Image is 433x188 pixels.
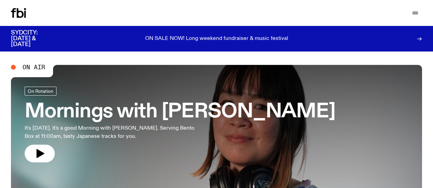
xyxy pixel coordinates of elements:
[25,102,335,121] h3: Mornings with [PERSON_NAME]
[28,89,53,94] span: On Rotation
[25,87,335,162] a: Mornings with [PERSON_NAME]It's [DATE]. It's a good Morning with [PERSON_NAME]. Serving Bento Box...
[145,36,288,42] p: ON SALE NOW! Long weekend fundraiser & music festival
[25,87,56,96] a: On Rotation
[23,64,45,70] span: On Air
[11,30,55,47] h3: SYDCITY: [DATE] & [DATE]
[25,124,200,141] p: It's [DATE]. It's a good Morning with [PERSON_NAME]. Serving Bento Box at 11:00am, tasty Japanese...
